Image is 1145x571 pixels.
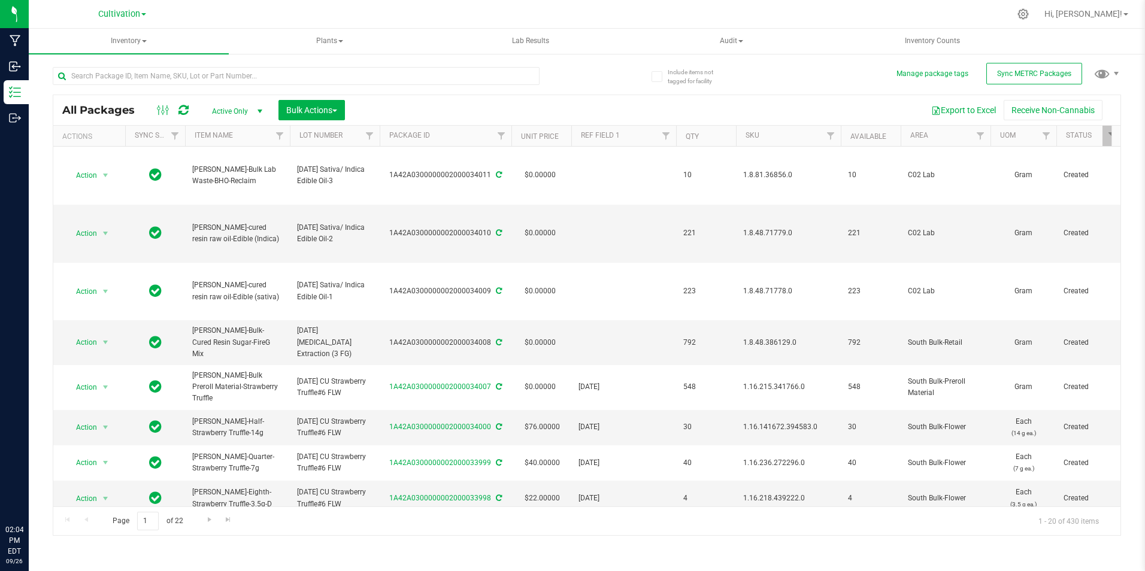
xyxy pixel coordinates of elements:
[743,285,834,297] span: 1.8.48.71778.0
[519,490,566,507] span: $22.00000
[998,416,1049,439] span: Each
[998,487,1049,509] span: Each
[519,334,562,351] span: $0.00000
[65,225,98,242] span: Action
[1037,126,1056,146] a: Filter
[165,126,185,146] a: Filter
[848,337,893,348] span: 792
[998,227,1049,239] span: Gram
[998,463,1049,474] p: (7 g ea.)
[743,227,834,239] span: 1.8.48.71779.0
[1016,8,1031,20] div: Manage settings
[220,512,237,528] a: Go to the last page
[29,29,229,54] a: Inventory
[743,381,834,393] span: 1.16.215.341766.0
[850,132,886,141] a: Available
[908,337,983,348] span: South Bulk-Retail
[494,494,502,502] span: Sync from Compliance System
[149,454,162,471] span: In Sync
[923,100,1004,120] button: Export to Excel
[378,337,513,348] div: 1A42A0300000002000034008
[378,169,513,181] div: 1A42A0300000002000034011
[65,334,98,351] span: Action
[1064,285,1115,297] span: Created
[494,382,502,391] span: Sync from Compliance System
[908,376,983,399] span: South Bulk-Preroll Material
[1064,381,1115,393] span: Created
[65,419,98,436] span: Action
[848,493,893,504] span: 4
[746,131,759,139] a: SKU
[998,381,1049,393] span: Gram
[998,499,1049,510] p: (3.5 g ea.)
[492,126,511,146] a: Filter
[1044,9,1122,19] span: Hi, [PERSON_NAME]!
[192,416,283,439] span: [PERSON_NAME]-Half-Strawberry Truffle-14g
[35,473,50,488] iframe: Resource center unread badge
[1004,100,1102,120] button: Receive Non-Cannabis
[519,378,562,396] span: $0.00000
[848,381,893,393] span: 548
[519,224,562,242] span: $0.00000
[998,337,1049,348] span: Gram
[998,285,1049,297] span: Gram
[494,338,502,347] span: Sync from Compliance System
[62,104,147,117] span: All Packages
[12,475,48,511] iframe: Resource center
[683,457,729,469] span: 40
[578,457,669,469] span: [DATE]
[65,454,98,471] span: Action
[65,490,98,507] span: Action
[743,421,834,433] span: 1.16.141672.394583.0
[149,378,162,395] span: In Sync
[62,132,120,141] div: Actions
[98,283,113,300] span: select
[98,379,113,396] span: select
[360,126,380,146] a: Filter
[743,457,834,469] span: 1.16.236.272296.0
[494,229,502,237] span: Sync from Compliance System
[98,454,113,471] span: select
[192,451,283,474] span: [PERSON_NAME]-Quarter- Strawberry Truffle-7g
[908,493,983,504] span: South Bulk-Flower
[231,29,429,53] span: Plants
[848,457,893,469] span: 40
[98,490,113,507] span: select
[149,334,162,351] span: In Sync
[743,169,834,181] span: 1.8.81.36856.0
[98,225,113,242] span: select
[297,280,372,302] span: [DATE] Sativa/ Indica Edible Oil-1
[908,169,983,181] span: C02 Lab
[494,171,502,179] span: Sync from Compliance System
[297,487,372,509] span: [DATE] CU Strawberry Truffle#6 FLW
[519,166,562,184] span: $0.00000
[9,60,21,72] inline-svg: Inbound
[494,423,502,431] span: Sync from Compliance System
[389,423,491,431] a: 1A42A0300000002000034000
[65,379,98,396] span: Action
[998,169,1049,181] span: Gram
[908,457,983,469] span: South Bulk-Flower
[686,132,699,141] a: Qty
[519,418,566,436] span: $76.00000
[896,69,968,79] button: Manage package tags
[632,29,832,54] a: Audit
[389,494,491,502] a: 1A42A0300000002000033998
[496,36,565,46] span: Lab Results
[299,131,343,139] a: Lot Number
[98,167,113,184] span: select
[195,131,233,139] a: Item Name
[578,493,669,504] span: [DATE]
[5,557,23,566] p: 09/26
[683,381,729,393] span: 548
[378,227,513,239] div: 1A42A0300000002000034010
[668,68,728,86] span: Include items not tagged for facility
[997,69,1071,78] span: Sync METRC Packages
[683,285,729,297] span: 223
[278,100,345,120] button: Bulk Actions
[832,29,1032,54] a: Inventory Counts
[230,29,430,54] a: Plants
[98,334,113,351] span: select
[519,454,566,472] span: $40.00000
[192,280,283,302] span: [PERSON_NAME]-cured resin raw oil-Edible (sativa)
